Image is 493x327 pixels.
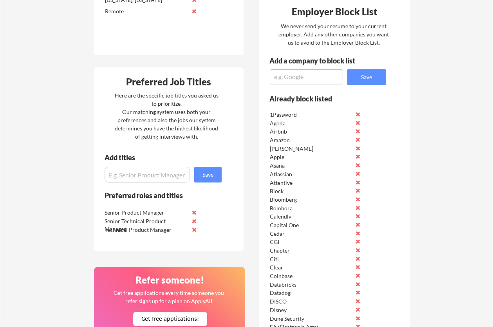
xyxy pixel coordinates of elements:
[270,306,352,314] div: Disney
[194,167,222,182] button: Save
[270,136,352,144] div: Amazon
[105,154,215,161] div: Add titles
[270,289,352,297] div: Datadog
[270,179,352,187] div: Attentive
[270,111,352,119] div: 1Password
[113,289,225,305] div: Get free applications every time someone you refer signs up for a plan on ApplyAll
[105,167,190,182] input: E.g. Senior Product Manager
[270,272,352,280] div: Coinbase
[270,119,352,127] div: Agoda
[270,264,352,271] div: Clear
[270,221,352,229] div: Capital One
[105,209,187,217] div: Senior Product Manager
[278,22,390,47] div: We never send your resume to your current employer. Add any other companies you want us to avoid ...
[270,230,352,238] div: Cedar
[270,255,352,263] div: Citi
[270,298,352,305] div: DISCO
[347,69,386,85] button: Save
[270,170,352,178] div: Atlassian
[270,204,352,212] div: Bombora
[105,226,187,234] div: Technical Product Manager
[270,247,352,255] div: Chapter
[105,217,187,233] div: Senior Technical Product Manager
[270,187,352,195] div: Block
[270,238,352,246] div: CGI
[97,275,243,285] div: Refer someone!
[270,213,352,220] div: Calendly
[270,281,352,289] div: Databricks
[113,91,220,141] div: Here are the specific job titles you asked us to prioritize. Our matching system uses both your p...
[270,145,352,153] div: [PERSON_NAME]
[269,95,376,102] div: Already block listed
[269,57,367,64] div: Add a company to block list
[270,196,352,204] div: Bloomberg
[105,7,188,15] div: Remote
[270,162,352,170] div: Asana
[270,315,352,323] div: Dune Security
[262,7,408,16] div: Employer Block List
[105,192,211,199] div: Preferred roles and titles
[270,128,352,135] div: Airbnb
[96,77,242,87] div: Preferred Job Titles
[133,312,207,326] button: Get free applications!
[270,153,352,161] div: Apple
